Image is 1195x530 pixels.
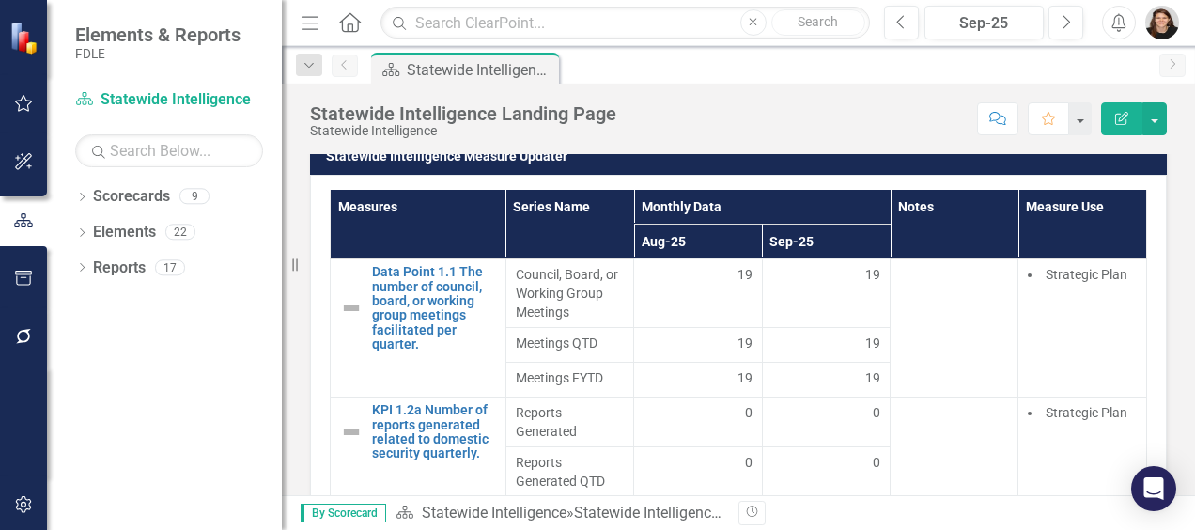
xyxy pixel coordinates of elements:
span: Council, Board, or Working Group Meetings [516,265,624,321]
div: 22 [165,225,195,241]
span: 0 [873,453,880,472]
div: Statewide Intelligence Landing Page [407,58,554,82]
td: Double-Click to Edit [505,259,633,328]
span: 0 [745,453,753,472]
span: Reports Generated [516,403,624,441]
span: By Scorecard [301,504,386,522]
a: Data Point 1.1 The number of council, board, or working group meetings facilitated per quarter. [372,265,496,351]
span: 19 [737,368,753,387]
a: Statewide Intelligence [75,89,263,111]
span: 19 [737,265,753,284]
h3: Statewide Intelligence Measure Updater [326,149,1157,164]
div: Statewide Intelligence Landing Page [310,103,616,124]
div: 17 [155,259,185,275]
td: Double-Click to Edit Right Click for Context Menu [331,259,506,397]
span: Strategic Plan [1046,405,1127,420]
img: Not Defined [340,421,363,444]
div: 9 [179,189,210,205]
span: 19 [865,265,880,284]
a: Scorecards [93,186,170,208]
a: Elements [93,222,156,243]
span: 0 [873,403,880,422]
div: Sep-25 [931,12,1037,35]
a: KPI 1.2a Number of reports generated related to domestic security quarterly. [372,403,496,461]
td: Double-Click to Edit [762,259,890,328]
td: Double-Click to Edit [891,259,1018,397]
img: Linda Infinger [1145,6,1179,39]
span: Strategic Plan [1046,267,1127,282]
span: Search [798,14,838,29]
span: Elements & Reports [75,23,241,46]
div: Open Intercom Messenger [1131,466,1176,511]
td: Double-Click to Edit [762,397,890,447]
button: Search [771,9,865,36]
span: 0 [745,403,753,422]
span: Meetings FYTD [516,368,624,387]
span: 19 [865,334,880,352]
img: ClearPoint Strategy [9,21,42,54]
td: Double-Click to Edit [1018,259,1147,397]
div: Statewide Intelligence [310,124,616,138]
span: 19 [737,334,753,352]
td: Double-Click to Edit [505,397,633,447]
span: 19 [865,368,880,387]
input: Search Below... [75,134,263,167]
span: Meetings QTD [516,334,624,352]
small: FDLE [75,46,241,61]
a: Reports [93,257,146,279]
span: Reports Generated QTD [516,453,624,491]
td: Double-Click to Edit [634,259,762,328]
div: » [396,503,724,524]
a: Statewide Intelligence [422,504,566,522]
td: Double-Click to Edit [634,397,762,447]
img: Not Defined [340,297,363,320]
button: Sep-25 [924,6,1044,39]
div: Statewide Intelligence Landing Page [574,504,815,522]
input: Search ClearPoint... [380,7,870,39]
